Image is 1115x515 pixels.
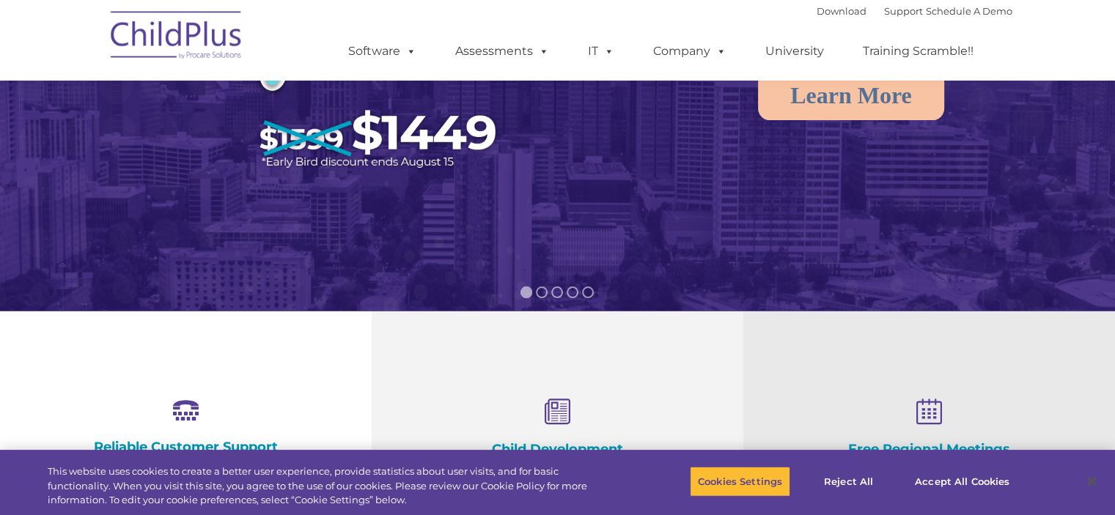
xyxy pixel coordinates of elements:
button: Reject All [803,466,894,497]
span: Last name [204,97,249,108]
a: Training Scramble!! [848,37,988,66]
a: Software [334,37,431,66]
button: Close [1075,465,1108,497]
button: Cookies Settings [690,466,790,497]
h4: Free Regional Meetings [817,441,1042,457]
a: Assessments [441,37,564,66]
a: Schedule A Demo [926,5,1012,17]
img: ChildPlus by Procare Solutions [103,1,250,74]
h4: Reliable Customer Support [73,439,298,455]
font: | [817,5,1012,17]
span: Phone number [204,157,266,168]
div: This website uses cookies to create a better user experience, provide statistics about user visit... [48,464,614,508]
a: IT [573,37,629,66]
a: Company [639,37,741,66]
a: Support [884,5,923,17]
a: Download [817,5,866,17]
a: University [751,37,839,66]
a: Learn More [758,71,944,120]
button: Accept All Cookies [907,466,1018,497]
h4: Child Development Assessments in ChildPlus [445,441,670,473]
